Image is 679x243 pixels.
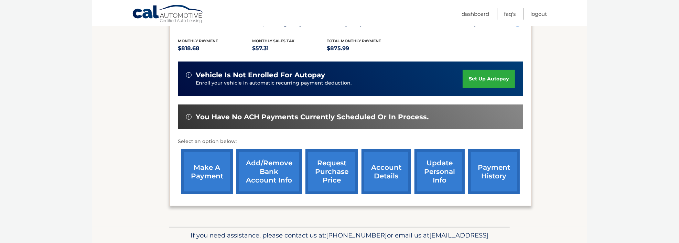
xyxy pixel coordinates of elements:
[186,72,192,78] img: alert-white.svg
[327,44,401,53] p: $875.99
[463,70,515,88] a: set up autopay
[186,114,192,120] img: alert-white.svg
[362,149,411,194] a: account details
[236,149,302,194] a: Add/Remove bank account info
[327,38,381,43] span: Total Monthly Payment
[252,38,295,43] span: Monthly sales Tax
[305,149,358,194] a: request purchase price
[132,4,204,24] a: Cal Automotive
[196,79,463,87] p: Enroll your vehicle in automatic recurring payment deduction.
[178,44,252,53] p: $818.68
[414,149,465,194] a: update personal info
[468,149,520,194] a: payment history
[326,231,387,239] span: [PHONE_NUMBER]
[178,38,218,43] span: Monthly Payment
[462,8,489,20] a: Dashboard
[504,8,516,20] a: FAQ's
[181,149,233,194] a: make a payment
[196,71,325,79] span: vehicle is not enrolled for autopay
[252,44,327,53] p: $57.31
[178,137,523,146] p: Select an option below:
[196,113,429,121] span: You have no ACH payments currently scheduled or in process.
[530,8,547,20] a: Logout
